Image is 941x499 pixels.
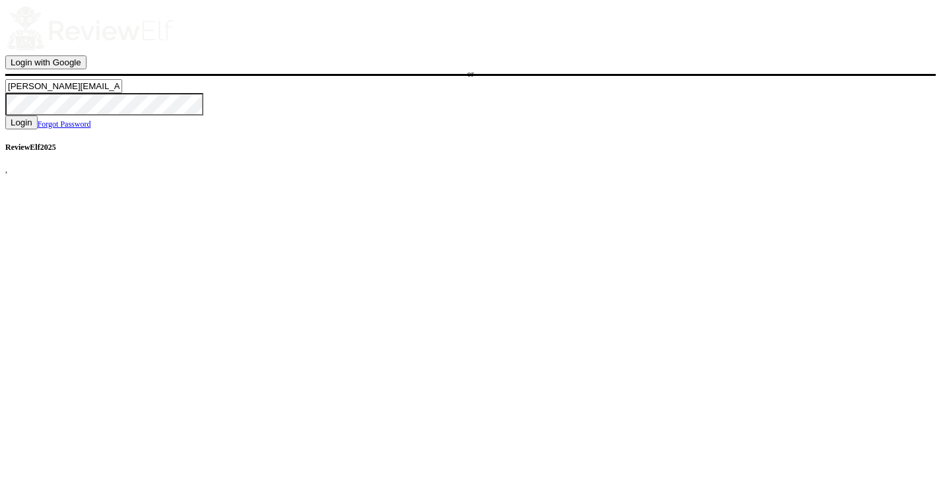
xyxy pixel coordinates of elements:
[468,69,474,79] span: or
[5,5,174,53] img: logo
[5,5,936,175] body: ,
[11,117,32,127] span: Login
[5,116,38,129] button: Login
[5,79,122,93] input: Email
[38,119,91,129] a: Forgot Password
[5,140,936,154] h4: ReviewElf 2025
[11,57,81,67] span: Login with Google
[5,55,87,69] button: Login with Google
